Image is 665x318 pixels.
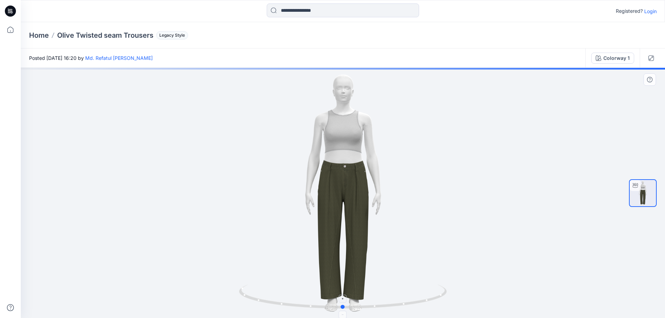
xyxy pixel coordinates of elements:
p: Olive Twisted seam Trousers [57,30,153,40]
p: Registered? [616,7,643,15]
div: Colorway 1 [603,54,630,62]
span: Legacy Style [156,31,188,39]
button: Colorway 1 [591,53,634,64]
a: Md. Refatul [PERSON_NAME] [85,55,153,61]
button: Legacy Style [153,30,188,40]
img: turntable-01-10-2025-10:22:08 [630,180,656,206]
p: Login [644,8,657,15]
span: Posted [DATE] 16:20 by [29,54,153,62]
a: Home [29,30,49,40]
